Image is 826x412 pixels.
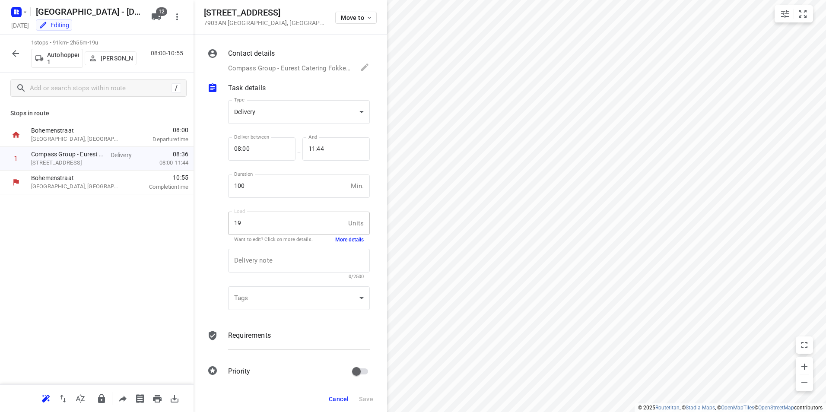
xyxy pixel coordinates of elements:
span: • [87,39,89,46]
p: Bohemenstraat [31,174,121,182]
span: — [111,160,115,166]
button: 12 [148,8,165,25]
button: [PERSON_NAME] [85,51,137,65]
span: 12 [156,7,167,16]
button: Autohopper 1 [31,49,83,68]
span: Download route [166,394,183,402]
p: Completion time [131,183,188,191]
li: © 2025 , © , © © contributors [638,405,823,411]
input: Add or search stops within route [30,82,172,95]
p: Compass Group - Eurest Catering Fokker Hoogeveen([PERSON_NAME] Eurest catering), [PHONE_NUMBER], ... [228,63,351,73]
a: OpenMapTiles [721,405,754,411]
p: 08:00-10:55 [151,49,187,58]
p: Priority [228,366,250,377]
span: Share route [114,394,131,402]
p: Autohopper 1 [47,51,79,65]
p: Compass Group - Eurest Catering Fokker Hoogeveen(Mariska Koster Eurest catering) [31,150,104,158]
div: Requirements [207,330,370,356]
a: OpenStreetMap [758,405,794,411]
h5: [DATE] [8,20,32,30]
button: Fit zoom [794,5,811,22]
div: / [172,83,181,93]
svg: Edit [359,62,370,73]
h5: Rename [32,5,144,19]
span: 19u [89,39,98,46]
span: Print shipping labels [131,394,149,402]
button: More details [335,236,364,244]
button: Lock route [93,390,110,407]
p: 08:00-11:44 [146,158,188,167]
span: 08:00 [131,126,188,134]
span: Reverse route [54,394,72,402]
p: Delivery [111,151,143,159]
span: Sort by time window [72,394,89,402]
span: Reoptimize route [37,394,54,402]
span: 08:36 [173,150,188,158]
div: ​ [228,286,370,310]
div: Task details [207,83,370,95]
span: Cancel [329,396,349,402]
p: 1 stops • 91km • 2h55m [31,39,137,47]
p: Units [348,219,364,228]
p: 7903AN [GEOGRAPHIC_DATA] , [GEOGRAPHIC_DATA] [204,19,325,26]
a: Stadia Maps [686,405,715,411]
p: [GEOGRAPHIC_DATA], [GEOGRAPHIC_DATA] [31,182,121,191]
h5: [STREET_ADDRESS] [204,8,325,18]
div: Contact detailsCompass Group - Eurest Catering Fokker Hoogeveen([PERSON_NAME] Eurest catering), [... [207,48,370,74]
button: Move to [335,12,377,24]
button: Cancel [325,391,352,407]
p: Contact details [228,48,275,59]
p: [GEOGRAPHIC_DATA], [GEOGRAPHIC_DATA] [31,135,121,143]
p: [STREET_ADDRESS] [31,158,104,167]
div: Delivery [228,100,370,124]
p: Stops in route [10,109,183,118]
button: Map settings [776,5,794,22]
span: Move to [341,14,373,21]
p: Bohemenstraat [31,126,121,135]
p: Task details [228,83,266,93]
p: Departure time [131,135,188,144]
span: 10:55 [131,173,188,182]
div: Delivery [234,108,356,116]
p: Min. [351,181,364,191]
p: Requirements [228,330,271,341]
a: Routetitan [655,405,680,411]
p: — [295,149,302,156]
div: small contained button group [775,5,813,22]
span: 0/2500 [349,274,364,279]
span: Print route [149,394,166,402]
p: Want to edit? Click on more details. [234,236,313,244]
div: You are currently in edit mode. [39,21,69,29]
div: 1 [14,155,18,163]
p: [PERSON_NAME] [101,55,133,62]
